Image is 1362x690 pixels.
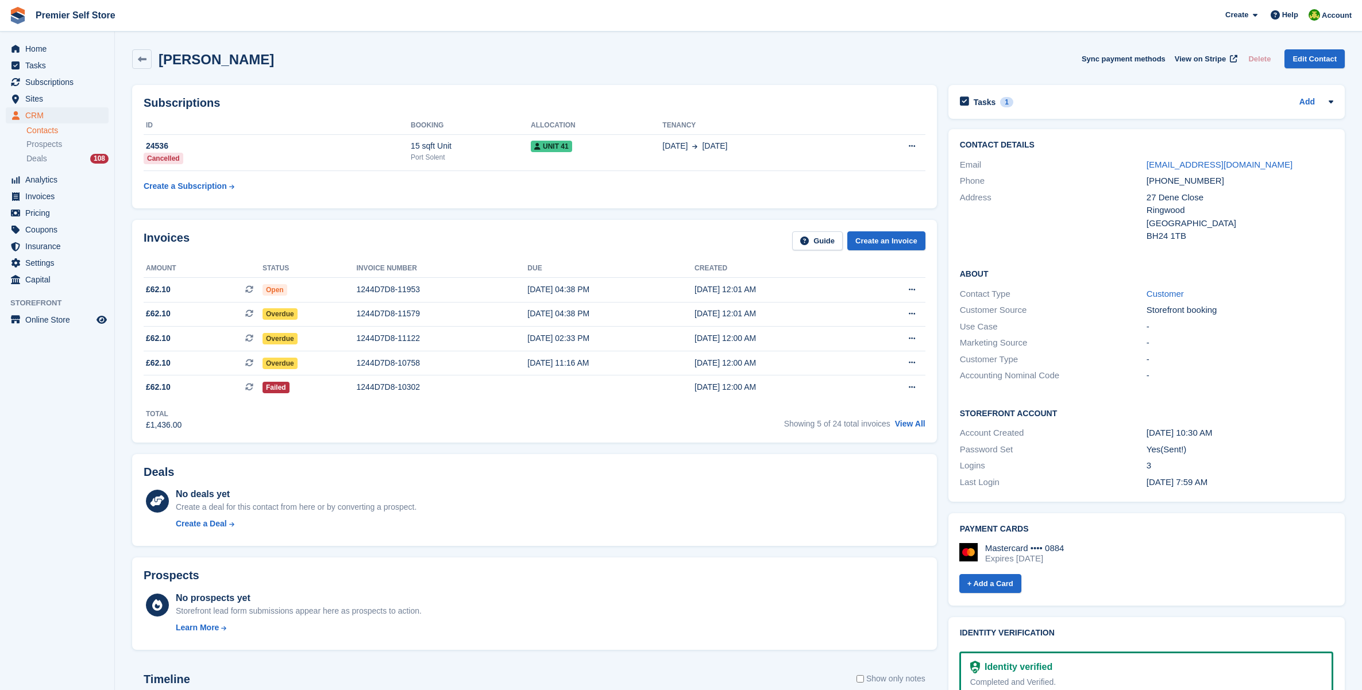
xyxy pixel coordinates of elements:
a: menu [6,312,109,328]
div: Port Solent [411,152,531,162]
div: £1,436.00 [146,419,182,431]
div: 27 Dene Close [1147,191,1333,204]
span: Overdue [263,333,298,344]
div: 3 [1147,459,1333,472]
div: [DATE] 02:33 PM [527,332,694,344]
a: menu [6,74,109,90]
span: £62.10 [146,332,171,344]
span: Help [1282,9,1298,21]
img: Mastercard Logo [959,543,978,561]
h2: Identity verification [960,629,1333,638]
a: menu [6,188,109,204]
div: Create a deal for this contact from here or by converting a prospect. [176,501,416,513]
div: Customer Type [960,353,1147,366]
img: Millie Walcroft [1309,9,1320,21]
th: Due [527,259,694,278]
div: Storefront lead form submissions appear here as prospects to action. [176,605,422,617]
span: Prospects [26,139,62,150]
a: menu [6,255,109,271]
h2: Invoices [144,231,190,250]
th: Invoice number [357,259,528,278]
div: Marketing Source [960,336,1147,350]
div: [DATE] 12:01 AM [694,284,861,296]
th: Tenancy [662,117,854,135]
span: Showing 5 of 24 total invoices [784,419,890,428]
h2: Deals [144,466,174,479]
div: Accounting Nominal Code [960,369,1147,382]
div: No deals yet [176,487,416,501]
span: Settings [25,255,94,271]
a: menu [6,222,109,238]
th: ID [144,117,411,135]
th: Created [694,259,861,278]
span: Overdue [263,308,298,320]
div: [GEOGRAPHIC_DATA] [1147,217,1333,230]
span: Account [1322,10,1352,21]
a: Guide [792,231,843,250]
div: Learn More [176,622,219,634]
span: Deals [26,153,47,164]
a: Edit Contact [1284,49,1345,68]
div: [DATE] 04:38 PM [527,308,694,320]
div: 1244D7D8-11122 [357,332,528,344]
h2: Timeline [144,673,190,686]
div: Expires [DATE] [985,553,1064,564]
a: Customer [1147,289,1184,299]
a: menu [6,238,109,254]
a: Preview store [95,313,109,327]
div: Create a Deal [176,518,227,530]
a: Add [1299,96,1315,109]
time: 2023-09-15 06:59:24 UTC [1147,477,1207,487]
a: View All [895,419,925,428]
div: Customer Source [960,304,1147,317]
th: Allocation [531,117,662,135]
span: Failed [263,382,290,393]
h2: Contact Details [960,141,1333,150]
span: Online Store [25,312,94,328]
div: - [1147,336,1333,350]
span: £62.10 [146,357,171,369]
span: Subscriptions [25,74,94,90]
button: Delete [1244,49,1275,68]
a: menu [6,41,109,57]
h2: Payment cards [960,525,1333,534]
h2: Storefront Account [960,407,1333,418]
th: Amount [144,259,263,278]
div: Address [960,191,1147,243]
span: [DATE] [662,140,688,152]
h2: Subscriptions [144,96,925,110]
div: [DATE] 10:30 AM [1147,427,1333,440]
div: Completed and Verified. [970,676,1322,688]
span: Create [1225,9,1248,21]
span: CRM [25,107,94,123]
div: 24536 [144,140,411,152]
span: Unit 41 [531,141,572,152]
div: Storefront booking [1147,304,1333,317]
a: menu [6,91,109,107]
div: Last Login [960,476,1147,489]
span: Storefront [10,297,114,309]
div: [DATE] 12:00 AM [694,357,861,369]
span: Analytics [25,172,94,188]
span: Capital [25,272,94,288]
span: View on Stripe [1175,53,1226,65]
div: Contact Type [960,288,1147,301]
h2: Tasks [974,97,996,107]
div: 1244D7D8-10302 [357,381,528,393]
span: Invoices [25,188,94,204]
a: Learn More [176,622,422,634]
button: Sync payment methods [1082,49,1166,68]
span: (Sent!) [1160,444,1186,454]
div: - [1147,369,1333,382]
div: 1 [1000,97,1013,107]
a: + Add a Card [959,574,1021,593]
div: [DATE] 12:00 AM [694,332,861,344]
span: £62.10 [146,308,171,320]
a: menu [6,172,109,188]
h2: [PERSON_NAME] [159,52,274,67]
a: menu [6,205,109,221]
label: Show only notes [856,673,925,685]
span: Insurance [25,238,94,254]
a: Deals 108 [26,153,109,165]
img: stora-icon-8386f47178a22dfd0bd8f6a31ec36ba5ce8667c1dd55bd0f319d3a0aa187defe.svg [9,7,26,24]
